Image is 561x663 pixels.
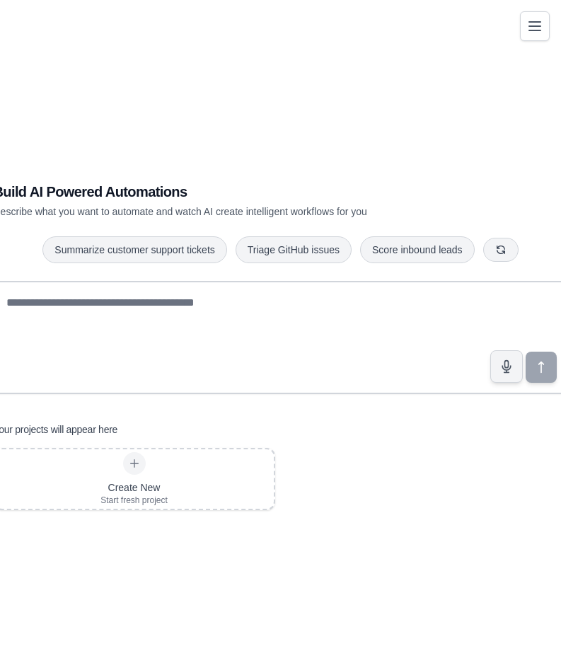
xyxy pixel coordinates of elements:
button: Score inbound leads [360,236,475,263]
button: Triage GitHub issues [236,236,352,263]
div: Create New [100,480,168,495]
button: Get new suggestions [483,238,519,262]
button: Toggle navigation [520,11,550,41]
button: Summarize customer support tickets [42,236,226,263]
div: Start fresh project [100,495,168,506]
button: Click to speak your automation idea [490,350,523,383]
